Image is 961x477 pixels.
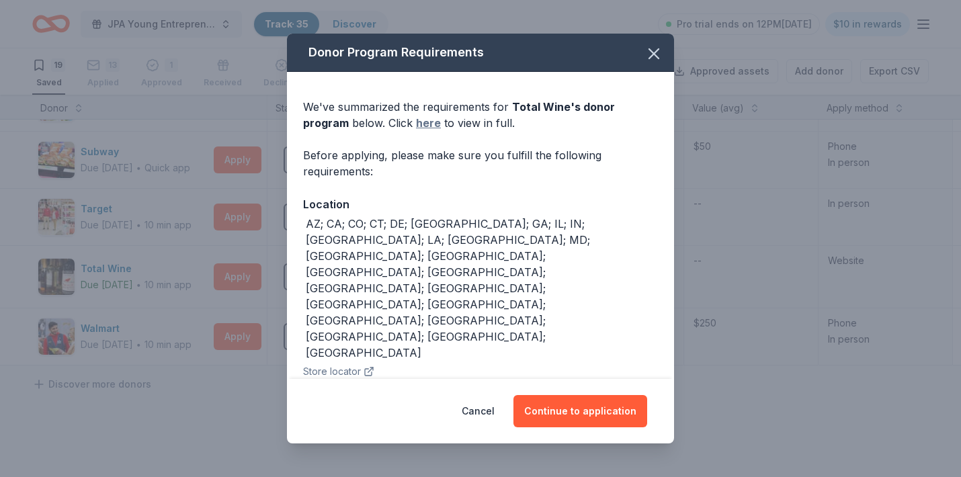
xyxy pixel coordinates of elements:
div: AZ; CA; CO; CT; DE; [GEOGRAPHIC_DATA]; GA; IL; IN; [GEOGRAPHIC_DATA]; LA; [GEOGRAPHIC_DATA]; MD; ... [306,216,658,361]
div: We've summarized the requirements for below. Click to view in full. [303,99,658,131]
button: Cancel [462,395,495,427]
div: Location [303,196,658,213]
button: Continue to application [513,395,647,427]
div: Before applying, please make sure you fulfill the following requirements: [303,147,658,179]
button: Store locator [303,363,374,380]
div: Donor Program Requirements [287,34,674,72]
a: here [416,115,441,131]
